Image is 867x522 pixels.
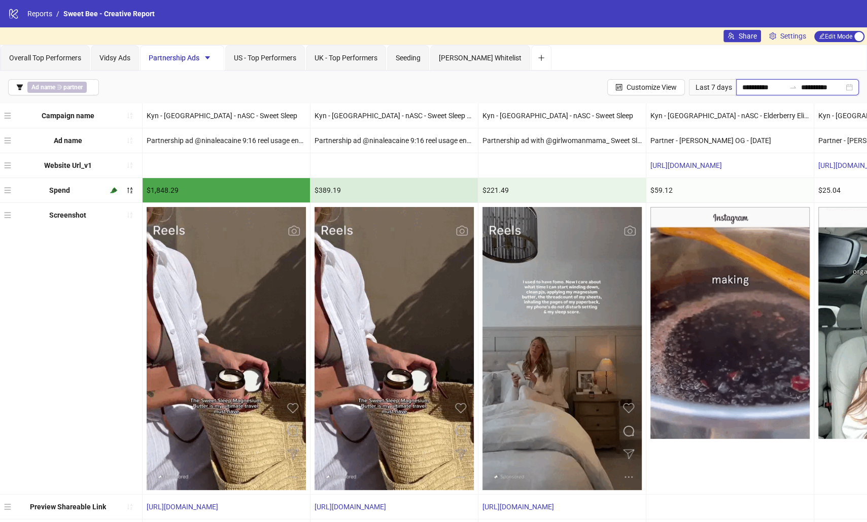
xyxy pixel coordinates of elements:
[769,32,776,40] span: setting
[143,178,310,202] div: $1,848.29
[147,207,306,490] img: Screenshot 120231970878570561
[4,162,11,169] span: menu
[727,32,735,40] span: usergroup-add
[4,157,14,173] div: menu
[478,178,646,202] div: $221.49
[315,207,474,490] img: Screenshot 120231973779210561
[63,84,83,91] b: partner
[478,103,646,128] div: Kyn - [GEOGRAPHIC_DATA] - nASC - Sweet Sleep
[8,79,99,95] button: Ad name ∋ partner
[9,54,81,62] span: Overall Top Performers
[396,54,421,62] span: Seeding
[54,136,82,145] b: Ad name
[615,84,622,91] span: control
[16,84,23,91] span: filter
[99,54,130,62] span: Vidsy Ads
[646,103,814,128] div: Kyn - [GEOGRAPHIC_DATA] - nASC - Elderberry Elixir
[126,503,133,510] span: sort-ascending
[4,503,11,510] span: menu
[56,8,59,19] li: /
[531,45,551,71] button: Add tab
[63,10,155,18] span: Sweet Bee - Creative Report
[126,162,133,169] span: sort-ascending
[765,30,810,42] a: Settings
[4,182,14,198] div: menu
[42,112,94,120] b: Campaign name
[723,30,761,42] button: Share
[126,187,133,194] span: sort-descending
[650,207,810,439] img: Screenshot 120233801838780561
[627,83,677,91] span: Customize View
[310,103,478,128] div: Kyn - [GEOGRAPHIC_DATA] - nASC - Sweet Sleep Magnesium Butter
[646,178,814,202] div: $59.12
[482,207,642,490] img: Screenshot 120229002608350561
[310,128,478,153] div: Partnership ad @ninaleacaine 9:16 reel usage ends [DATE].MOV - Copy 2
[27,82,87,93] span: ∋
[478,128,646,153] div: Partnership ad with @girlwomanmama_ Sweet Sleep.mp4 - Copy
[646,128,814,153] div: Partner - [PERSON_NAME] OG - [DATE]
[4,132,14,149] div: menu
[4,207,14,223] div: menu
[44,161,92,169] b: Website Url_v1
[126,137,133,144] span: sort-ascending
[4,108,14,124] div: menu
[689,79,736,95] div: Last 7 days
[110,187,117,194] span: highlight
[149,54,216,62] span: Partnership Ads
[4,187,11,194] span: menu
[789,83,797,91] span: to
[25,8,54,19] a: Reports
[49,186,70,194] b: Spend
[780,30,806,42] span: Settings
[4,212,11,219] span: menu
[126,212,133,219] span: sort-ascending
[31,84,55,91] b: Ad name
[143,128,310,153] div: Partnership ad @ninaleacaine 9:16 reel usage ends [DATE].MOV - Copy 2
[607,79,685,95] button: Customize View
[439,54,522,62] span: [PERSON_NAME] Whitelist
[4,137,11,144] span: menu
[30,503,106,511] b: Preview Shareable Link
[204,54,211,61] span: caret-down
[143,103,310,128] div: Kyn - [GEOGRAPHIC_DATA] - nASC - Sweet Sleep
[234,54,296,62] span: US - Top Performers
[147,503,218,511] a: [URL][DOMAIN_NAME]
[4,112,11,119] span: menu
[126,112,133,119] span: sort-ascending
[315,503,386,511] a: [URL][DOMAIN_NAME]
[789,83,797,91] span: swap-right
[650,161,722,169] a: [URL][DOMAIN_NAME]
[49,211,86,219] b: Screenshot
[315,54,377,62] span: UK - Top Performers
[538,54,545,61] span: plus
[482,503,554,511] a: [URL][DOMAIN_NAME]
[739,32,757,40] span: Share
[310,178,478,202] div: $389.19
[4,499,14,515] div: menu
